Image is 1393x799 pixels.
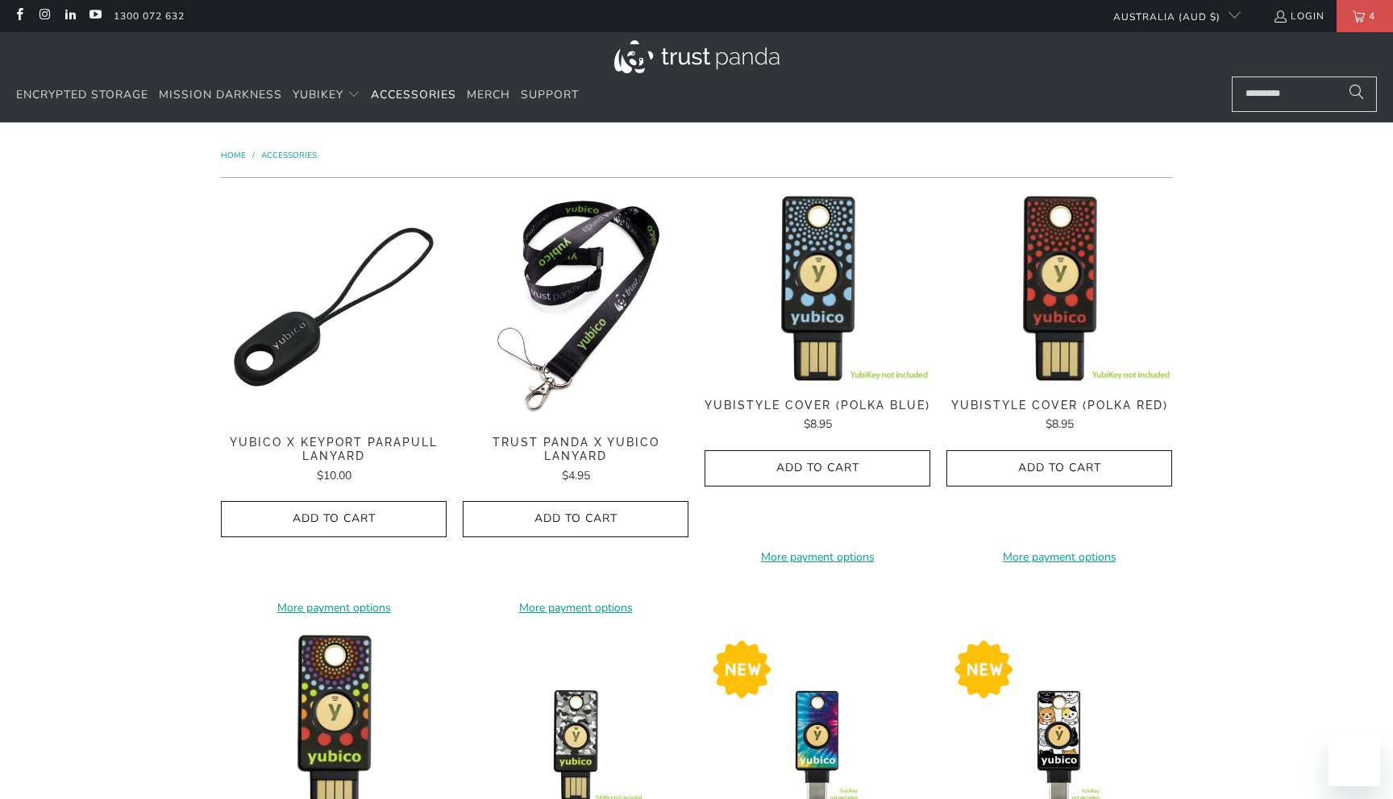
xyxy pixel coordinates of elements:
[221,436,447,485] a: Yubico x Keyport Parapull Lanyard $10.00
[721,462,913,475] span: Add to Cart
[114,7,185,25] a: 1300 072 632
[88,10,102,23] a: Trust Panda Australia on YouTube
[159,77,282,114] a: Mission Darkness
[463,194,688,420] img: Trust Panda Yubico Lanyard - Trust Panda
[463,436,688,485] a: Trust Panda x Yubico Lanyard $4.95
[221,501,447,537] button: Add to Cart
[252,150,255,161] span: /
[705,399,930,434] a: YubiStyle Cover (Polka Blue) $8.95
[16,87,148,102] span: Encrypted Storage
[293,87,343,102] span: YubiKey
[467,77,510,114] a: Merch
[12,10,26,23] a: Trust Panda Australia on Facebook
[963,462,1155,475] span: Add to Cart
[238,512,430,526] span: Add to Cart
[221,194,447,420] img: Yubico x Keyport Parapull Lanyard - Trust Panda
[1337,77,1377,112] button: Search
[293,77,360,114] summary: YubiKey
[946,399,1172,434] a: YubiStyle Cover (Polka Red) $8.95
[221,599,447,617] a: More payment options
[705,549,930,566] a: More payment options
[16,77,148,114] a: Encrypted Storage
[1046,416,1074,432] span: $8.95
[463,599,688,617] a: More payment options
[1232,77,1377,112] input: Search...
[63,10,77,23] a: Trust Panda Australia on LinkedIn
[562,468,590,483] span: $4.95
[463,501,688,537] button: Add to Cart
[946,194,1172,382] img: YubiStyle Cover (Polka Red) - Trust Panda
[261,150,317,161] a: Accessories
[705,399,930,412] span: YubiStyle Cover (Polka Blue)
[221,150,248,161] a: Home
[480,512,672,526] span: Add to Cart
[371,87,456,102] span: Accessories
[317,468,351,483] span: $10.00
[221,150,246,161] span: Home
[1273,7,1324,25] a: Login
[1329,735,1380,786] iframe: Button to launch messaging window
[221,436,447,463] span: Yubico x Keyport Parapull Lanyard
[705,450,930,486] button: Add to Cart
[463,436,688,463] span: Trust Panda x Yubico Lanyard
[371,77,456,114] a: Accessories
[946,450,1172,486] button: Add to Cart
[16,77,579,114] nav: Translation missing: en.navigation.header.main_nav
[946,399,1172,412] span: YubiStyle Cover (Polka Red)
[946,549,1172,566] a: More payment options
[37,10,51,23] a: Trust Panda Australia on Instagram
[705,194,930,382] img: YubiStyle Cover (Polka Blue) - Trust Panda
[614,40,780,73] img: Trust Panda Australia
[521,77,579,114] a: Support
[467,87,510,102] span: Merch
[521,87,579,102] span: Support
[804,416,832,432] span: $8.95
[159,87,282,102] span: Mission Darkness
[221,194,447,420] a: Yubico x Keyport Parapull Lanyard - Trust Panda Yubico x Keyport Parapull Lanyard - Trust Panda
